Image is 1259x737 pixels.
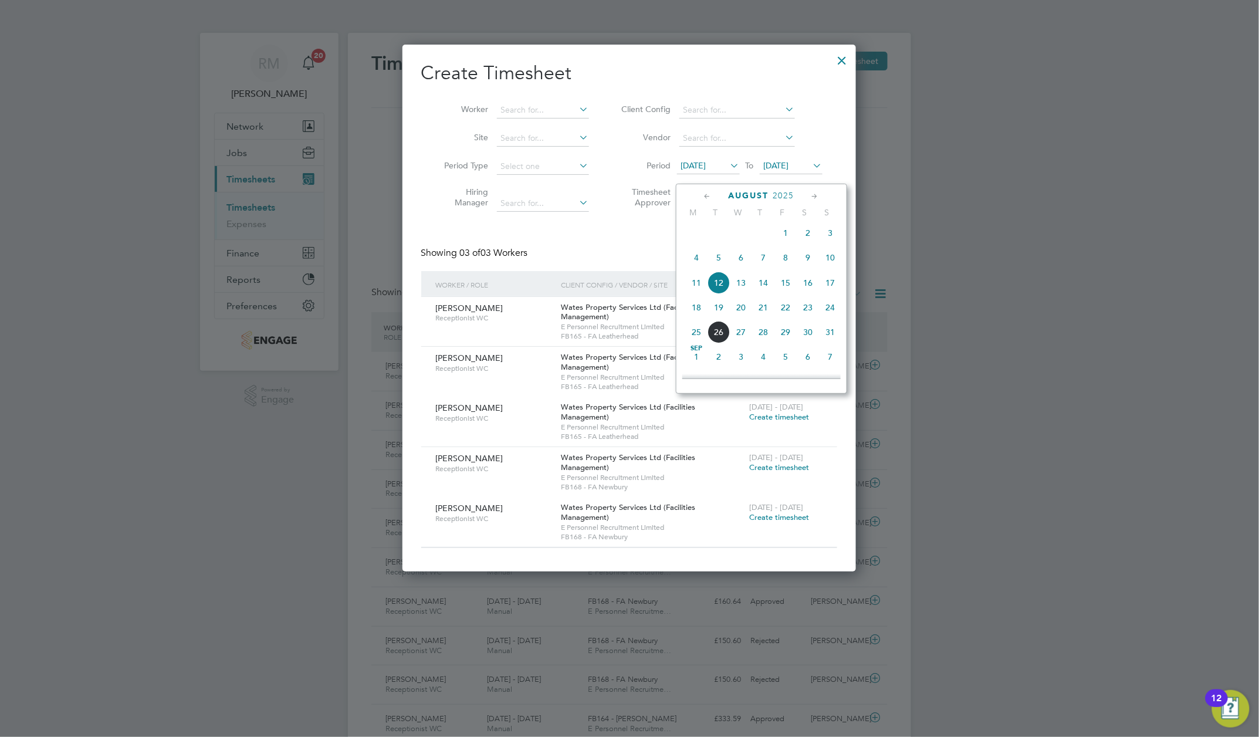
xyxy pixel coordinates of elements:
[819,296,841,319] span: 24
[819,272,841,294] span: 17
[752,321,774,343] span: 28
[561,523,744,532] span: E Personnel Recruitment Limited
[561,482,744,492] span: FB168 - FA Newbury
[708,321,730,343] span: 26
[561,502,696,522] span: Wates Property Services Ltd (Facilities Management)
[774,222,797,244] span: 1
[774,246,797,269] span: 8
[797,296,819,319] span: 23
[797,272,819,294] span: 16
[685,346,708,351] span: Sep
[797,321,819,343] span: 30
[819,246,841,269] span: 10
[730,346,752,368] span: 3
[436,303,503,313] span: [PERSON_NAME]
[819,346,841,368] span: 7
[681,160,706,171] span: [DATE]
[750,512,810,522] span: Create timesheet
[421,61,837,86] h2: Create Timesheet
[708,296,730,319] span: 19
[750,412,810,422] span: Create timesheet
[433,271,559,298] div: Worker / Role
[561,373,744,382] span: E Personnel Recruitment Limited
[819,222,841,244] span: 3
[774,321,797,343] span: 29
[436,104,489,114] label: Worker
[816,207,838,218] span: S
[705,207,727,218] span: T
[561,382,744,391] span: FB165 - FA Leatherhead
[774,296,797,319] span: 22
[436,313,553,323] span: Receptionist WC
[436,160,489,171] label: Period Type
[1211,698,1222,714] div: 12
[682,207,705,218] span: M
[773,191,794,201] span: 2025
[685,272,708,294] span: 11
[561,432,744,441] span: FB165 - FA Leatherhead
[685,346,708,368] span: 1
[561,332,744,341] span: FB165 - FA Leatherhead
[708,370,730,393] span: 9
[750,502,804,512] span: [DATE] - [DATE]
[436,187,489,208] label: Hiring Manager
[730,296,752,319] span: 20
[727,207,749,218] span: W
[708,272,730,294] span: 12
[774,272,797,294] span: 15
[797,370,819,393] span: 13
[749,207,771,218] span: T
[730,246,752,269] span: 6
[797,222,819,244] span: 2
[730,272,752,294] span: 13
[1212,690,1250,728] button: Open Resource Center, 12 new notifications
[561,532,744,542] span: FB168 - FA Newbury
[421,247,530,259] div: Showing
[497,195,589,212] input: Search for...
[497,130,589,147] input: Search for...
[618,104,671,114] label: Client Config
[436,403,503,413] span: [PERSON_NAME]
[794,207,816,218] span: S
[436,132,489,143] label: Site
[561,302,696,322] span: Wates Property Services Ltd (Facilities Management)
[561,422,744,432] span: E Personnel Recruitment Limited
[752,370,774,393] span: 11
[752,246,774,269] span: 7
[752,346,774,368] span: 4
[797,246,819,269] span: 9
[774,346,797,368] span: 5
[752,296,774,319] span: 21
[561,452,696,472] span: Wates Property Services Ltd (Facilities Management)
[729,191,769,201] span: August
[819,370,841,393] span: 14
[797,346,819,368] span: 6
[497,102,589,119] input: Search for...
[685,246,708,269] span: 4
[561,402,696,422] span: Wates Property Services Ltd (Facilities Management)
[436,353,503,363] span: [PERSON_NAME]
[618,132,671,143] label: Vendor
[559,271,747,298] div: Client Config / Vendor / Site
[497,158,589,175] input: Select one
[561,322,744,332] span: E Personnel Recruitment Limited
[561,352,696,372] span: Wates Property Services Ltd (Facilities Management)
[436,464,553,474] span: Receptionist WC
[679,130,795,147] input: Search for...
[618,187,671,208] label: Timesheet Approver
[436,364,553,373] span: Receptionist WC
[436,503,503,513] span: [PERSON_NAME]
[618,160,671,171] label: Period
[750,402,804,412] span: [DATE] - [DATE]
[742,158,757,173] span: To
[774,370,797,393] span: 12
[561,473,744,482] span: E Personnel Recruitment Limited
[460,247,481,259] span: 03 of
[730,370,752,393] span: 10
[685,296,708,319] span: 18
[771,207,794,218] span: F
[436,453,503,464] span: [PERSON_NAME]
[750,462,810,472] span: Create timesheet
[764,160,789,171] span: [DATE]
[819,321,841,343] span: 31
